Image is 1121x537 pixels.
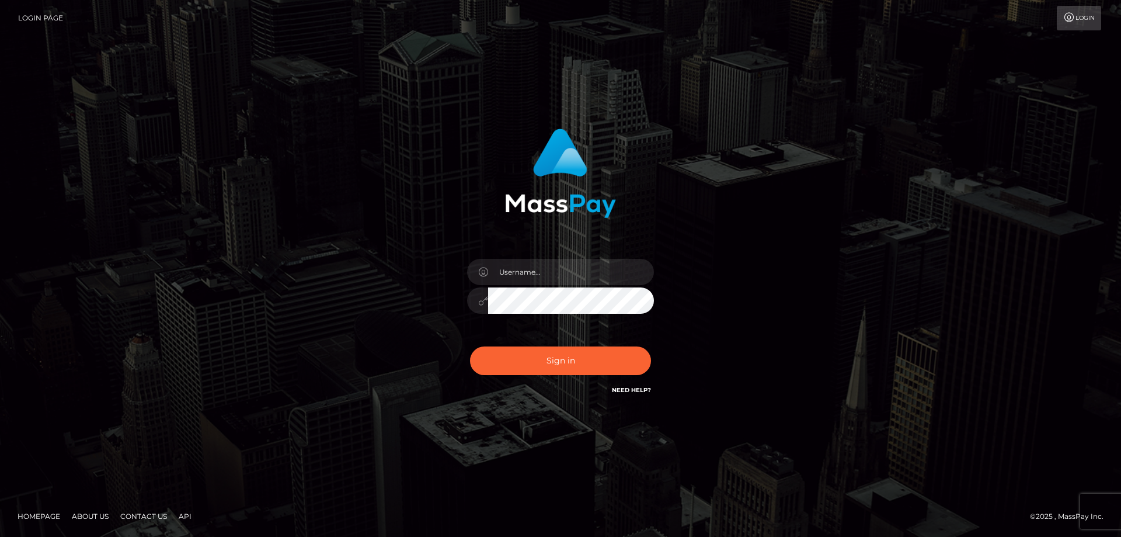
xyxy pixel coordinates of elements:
a: API [174,507,196,525]
a: Contact Us [116,507,172,525]
a: Homepage [13,507,65,525]
button: Sign in [470,347,651,375]
div: © 2025 , MassPay Inc. [1030,510,1112,523]
input: Username... [488,259,654,285]
a: About Us [67,507,113,525]
img: MassPay Login [505,129,616,218]
a: Login [1057,6,1101,30]
a: Login Page [18,6,63,30]
a: Need Help? [612,386,651,394]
